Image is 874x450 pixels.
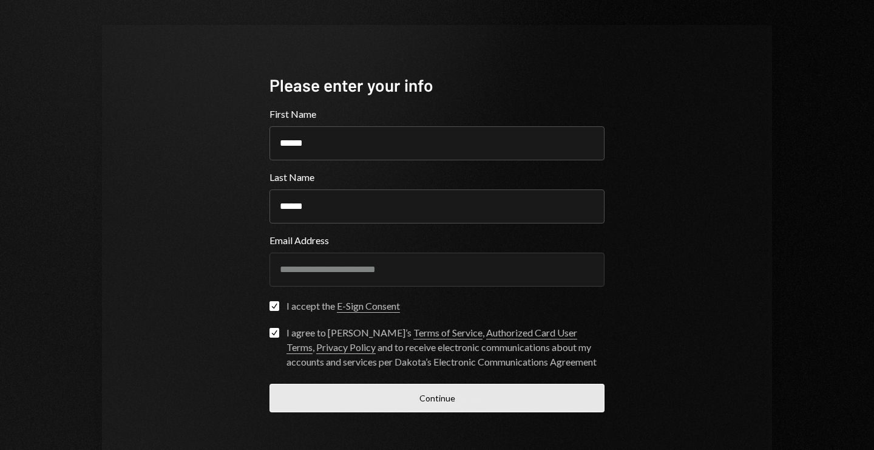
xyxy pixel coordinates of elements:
[316,341,376,354] a: Privacy Policy
[337,300,400,313] a: E-Sign Consent
[413,327,483,339] a: Terms of Service
[286,299,400,313] div: I accept the
[286,327,577,354] a: Authorized Card User Terms
[269,328,279,338] button: I agree to [PERSON_NAME]’s Terms of Service, Authorized Card User Terms, Privacy Policy and to re...
[269,107,605,121] label: First Name
[269,233,605,248] label: Email Address
[269,170,605,185] label: Last Name
[286,326,605,369] div: I agree to [PERSON_NAME]’s , , and to receive electronic communications about my accounts and ser...
[269,384,605,412] button: Continue
[269,301,279,311] button: I accept the E-Sign Consent
[269,73,605,97] div: Please enter your info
